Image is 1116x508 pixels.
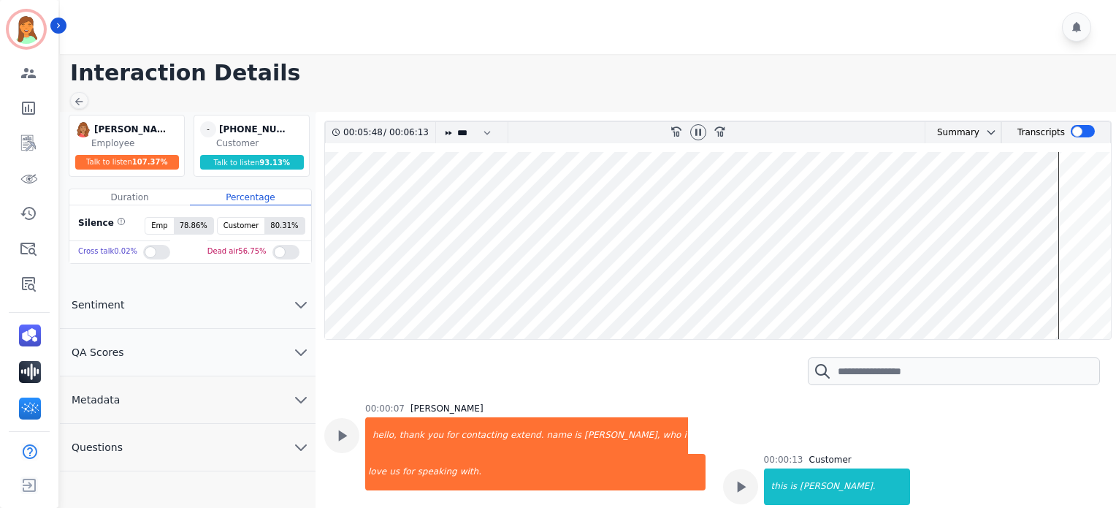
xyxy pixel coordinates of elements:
[764,454,803,466] div: 00:00:13
[75,155,179,170] div: Talk to listen
[60,345,136,360] span: QA Scores
[9,12,44,47] img: Bordered avatar
[218,218,265,234] span: Customer
[70,60,1116,86] h1: Interaction Details
[765,469,789,505] div: this
[386,122,427,143] div: 00:06:13
[410,403,484,414] div: [PERSON_NAME]
[662,417,683,454] div: who
[682,417,687,454] div: i
[69,189,190,205] div: Duration
[985,126,997,138] svg: chevron down
[91,137,181,149] div: Employee
[365,403,405,414] div: 00:00:07
[292,391,310,409] svg: chevron down
[798,469,910,505] div: [PERSON_NAME].
[190,189,310,205] div: Percentage
[200,121,216,137] span: -
[459,454,706,490] div: with.
[200,155,304,170] div: Talk to listen
[292,439,310,456] svg: chevron down
[174,218,213,234] span: 78.86 %
[207,241,267,262] div: Dead air 56.75 %
[809,454,852,466] div: Customer
[292,296,310,314] svg: chevron down
[367,454,388,490] div: love
[426,417,445,454] div: you
[78,241,137,262] div: Cross talk 0.02 %
[264,218,304,234] span: 80.31 %
[509,417,545,454] div: extend.
[789,469,799,505] div: is
[60,393,131,407] span: Metadata
[1017,122,1065,143] div: Transcripts
[343,122,432,143] div: /
[979,126,997,138] button: chevron down
[445,417,460,454] div: for
[132,158,168,166] span: 107.37 %
[216,137,306,149] div: Customer
[60,329,316,376] button: QA Scores chevron down
[60,424,316,471] button: Questions chevron down
[583,417,662,454] div: [PERSON_NAME],
[343,122,383,143] div: 00:05:48
[145,218,173,234] span: Emp
[398,417,426,454] div: thank
[388,454,401,490] div: us
[60,440,134,455] span: Questions
[94,121,167,137] div: [PERSON_NAME]
[75,217,126,235] div: Silence
[219,121,292,137] div: [PHONE_NUMBER]
[416,454,459,490] div: speaking
[401,454,416,490] div: for
[292,344,310,361] svg: chevron down
[460,417,509,454] div: contacting
[367,417,398,454] div: hello,
[60,376,316,424] button: Metadata chevron down
[259,159,290,167] span: 93.13 %
[573,417,584,454] div: is
[925,122,979,143] div: Summary
[60,297,136,312] span: Sentiment
[545,417,573,454] div: name
[60,281,316,329] button: Sentiment chevron down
